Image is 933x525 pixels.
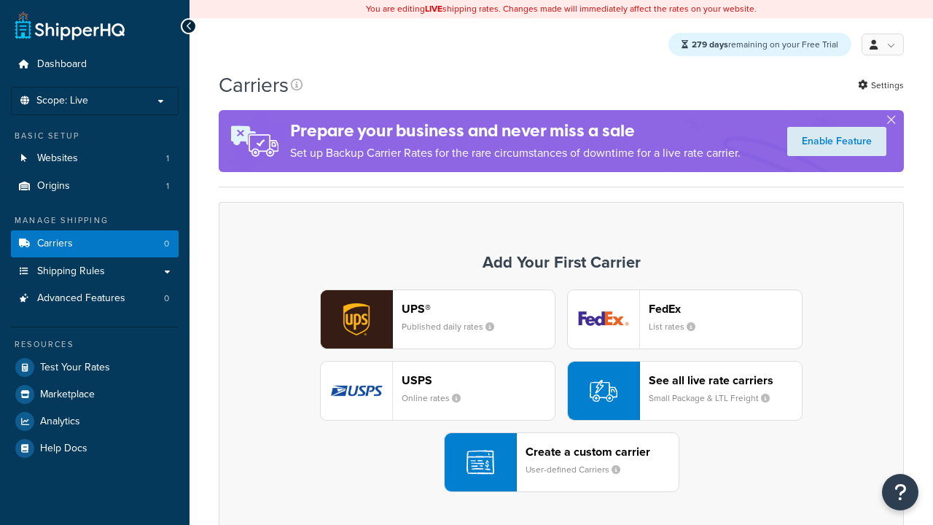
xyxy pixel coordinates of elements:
[466,448,494,476] img: icon-carrier-custom-c93b8a24.svg
[692,38,728,51] strong: 279 days
[11,145,179,172] a: Websites 1
[166,180,169,192] span: 1
[320,361,555,421] button: usps logoUSPSOnline rates
[37,292,125,305] span: Advanced Features
[290,143,741,163] p: Set up Backup Carrier Rates for the rare circumstances of downtime for a live rate carrier.
[11,408,179,435] a: Analytics
[11,258,179,285] a: Shipping Rules
[40,362,110,374] span: Test Your Rates
[166,152,169,165] span: 1
[164,238,169,250] span: 0
[402,302,555,316] header: UPS®
[787,127,886,156] a: Enable Feature
[11,230,179,257] a: Carriers 0
[234,254,889,271] h3: Add Your First Carrier
[11,338,179,351] div: Resources
[526,445,679,459] header: Create a custom carrier
[164,292,169,305] span: 0
[11,285,179,312] li: Advanced Features
[37,58,87,71] span: Dashboard
[567,289,803,349] button: fedEx logoFedExList rates
[37,180,70,192] span: Origins
[219,71,289,99] h1: Carriers
[290,119,741,143] h4: Prepare your business and never miss a sale
[37,265,105,278] span: Shipping Rules
[40,416,80,428] span: Analytics
[402,392,472,405] small: Online rates
[11,51,179,78] a: Dashboard
[649,302,802,316] header: FedEx
[649,320,707,333] small: List rates
[858,75,904,96] a: Settings
[40,389,95,401] span: Marketplace
[402,373,555,387] header: USPS
[37,238,73,250] span: Carriers
[11,173,179,200] a: Origins 1
[15,11,125,40] a: ShipperHQ Home
[320,289,555,349] button: ups logoUPS®Published daily rates
[40,443,87,455] span: Help Docs
[11,285,179,312] a: Advanced Features 0
[219,110,290,172] img: ad-rules-rateshop-fe6ec290ccb7230408bd80ed9643f0289d75e0ffd9eb532fc0e269fcd187b520.png
[567,361,803,421] button: See all live rate carriersSmall Package & LTL Freight
[526,463,632,476] small: User-defined Carriers
[882,474,918,510] button: Open Resource Center
[11,145,179,172] li: Websites
[36,95,88,107] span: Scope: Live
[11,173,179,200] li: Origins
[590,377,617,405] img: icon-carrier-liverate-becf4550.svg
[11,230,179,257] li: Carriers
[11,435,179,462] a: Help Docs
[444,432,679,492] button: Create a custom carrierUser-defined Carriers
[649,392,781,405] small: Small Package & LTL Freight
[11,130,179,142] div: Basic Setup
[568,290,639,349] img: fedEx logo
[649,373,802,387] header: See all live rate carriers
[37,152,78,165] span: Websites
[321,362,392,420] img: usps logo
[402,320,506,333] small: Published daily rates
[11,214,179,227] div: Manage Shipping
[11,381,179,408] a: Marketplace
[425,2,442,15] b: LIVE
[321,290,392,349] img: ups logo
[11,354,179,381] a: Test Your Rates
[668,33,851,56] div: remaining on your Free Trial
